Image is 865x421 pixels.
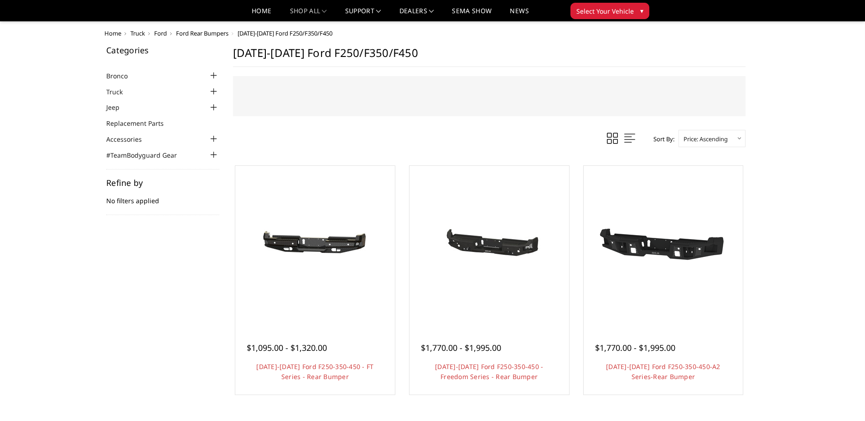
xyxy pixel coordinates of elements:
a: SEMA Show [452,8,492,21]
a: Replacement Parts [106,118,175,128]
span: [DATE]-[DATE] Ford F250/F350/F450 [238,29,332,37]
a: Accessories [106,134,153,144]
a: 2023-2025 Ford F250-350-450-A2 Series-Rear Bumper 2023-2025 Ford F250-350-450-A2 Series-Rear Bumper [586,168,741,323]
a: [DATE]-[DATE] Ford F250-350-450 - FT Series - Rear Bumper [256,362,373,381]
a: Home [252,8,271,21]
a: Support [345,8,381,21]
a: [DATE]-[DATE] Ford F250-350-450 - Freedom Series - Rear Bumper [435,362,543,381]
a: [DATE]-[DATE] Ford F250-350-450-A2 Series-Rear Bumper [606,362,720,381]
a: News [510,8,528,21]
a: Truck [130,29,145,37]
h5: Refine by [106,179,219,187]
h5: Categories [106,46,219,54]
img: 2023-2025 Ford F250-350-450-A2 Series-Rear Bumper [590,205,736,287]
a: Jeep [106,103,131,112]
label: Sort By: [648,132,674,146]
button: Select Your Vehicle [570,3,649,19]
a: Dealers [399,8,434,21]
a: Truck [106,87,134,97]
img: 2023-2025 Ford F250-350-450 - FT Series - Rear Bumper [242,211,388,280]
div: No filters applied [106,179,219,215]
a: 2023-2025 Ford F250-350-450 - FT Series - Rear Bumper [238,168,393,323]
h1: [DATE]-[DATE] Ford F250/F350/F450 [233,46,746,67]
span: $1,770.00 - $1,995.00 [595,342,675,353]
a: shop all [290,8,327,21]
a: #TeamBodyguard Gear [106,150,188,160]
a: Ford [154,29,167,37]
span: $1,095.00 - $1,320.00 [247,342,327,353]
span: Select Your Vehicle [576,6,634,16]
span: $1,770.00 - $1,995.00 [421,342,501,353]
a: Ford Rear Bumpers [176,29,228,37]
a: Bronco [106,71,139,81]
span: ▾ [640,6,643,15]
a: Home [104,29,121,37]
a: 2023-2025 Ford F250-350-450 - Freedom Series - Rear Bumper 2023-2025 Ford F250-350-450 - Freedom ... [412,168,567,323]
